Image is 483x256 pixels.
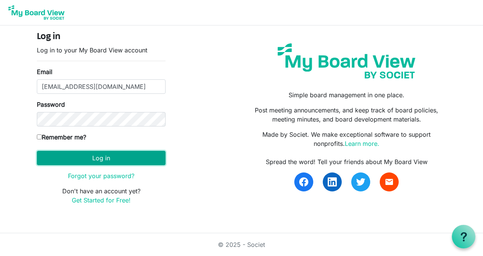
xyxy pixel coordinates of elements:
[37,133,86,142] label: Remember me?
[299,177,308,186] img: facebook.svg
[68,172,134,180] a: Forgot your password?
[37,151,166,165] button: Log in
[37,32,166,43] h4: Log in
[37,186,166,205] p: Don't have an account yet?
[247,130,446,148] p: Made by Societ. We make exceptional software to support nonprofits.
[345,140,379,147] a: Learn more.
[328,177,337,186] img: linkedin.svg
[272,38,421,84] img: my-board-view-societ.svg
[385,177,394,186] span: email
[37,134,42,139] input: Remember me?
[356,177,365,186] img: twitter.svg
[37,46,166,55] p: Log in to your My Board View account
[247,157,446,166] div: Spread the word! Tell your friends about My Board View
[218,241,265,248] a: © 2025 - Societ
[37,67,52,76] label: Email
[247,106,446,124] p: Post meeting announcements, and keep track of board policies, meeting minutes, and board developm...
[247,90,446,100] p: Simple board management in one place.
[72,196,131,204] a: Get Started for Free!
[6,3,67,22] img: My Board View Logo
[37,100,65,109] label: Password
[380,172,399,191] a: email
